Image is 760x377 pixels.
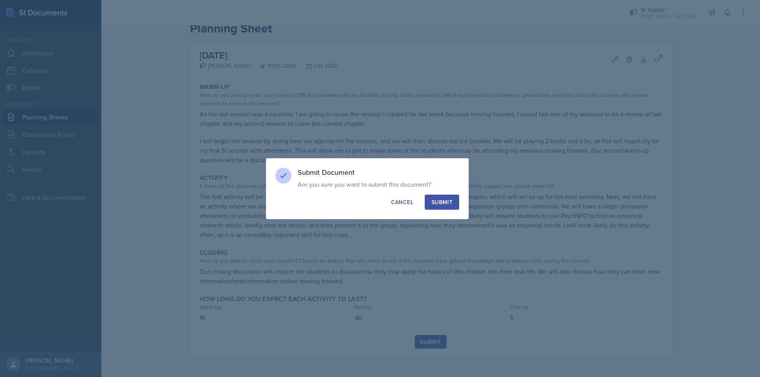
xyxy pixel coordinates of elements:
[431,198,452,206] div: Submit
[425,195,459,210] button: Submit
[384,195,420,210] button: Cancel
[298,180,459,188] p: Are you sure you want to submit this document?
[391,198,413,206] div: Cancel
[298,168,459,177] h3: Submit Document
